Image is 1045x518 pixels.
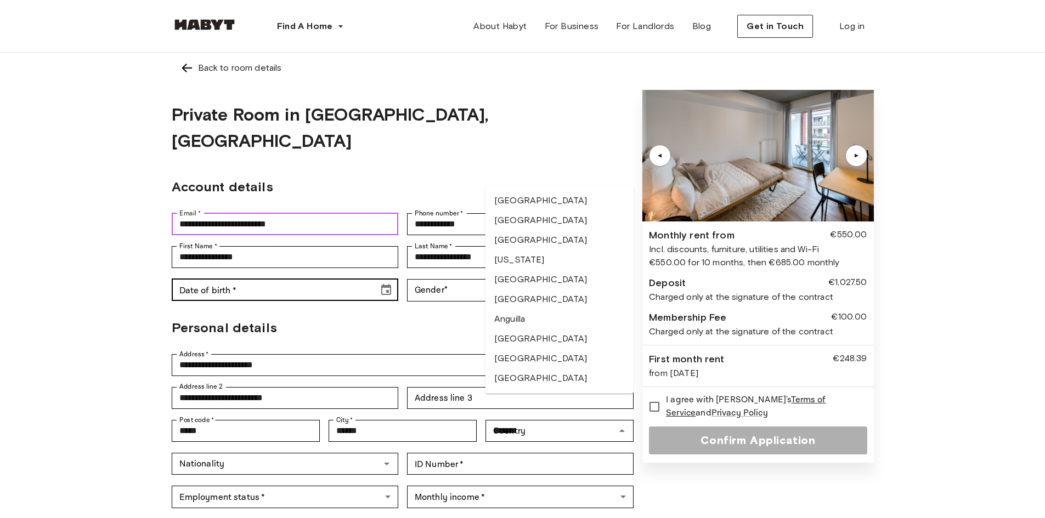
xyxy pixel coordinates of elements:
div: Deposit [649,276,686,291]
li: [GEOGRAPHIC_DATA] [485,270,634,289]
label: First Name [179,241,217,251]
label: Post code [179,415,214,425]
li: [GEOGRAPHIC_DATA] [485,388,634,408]
label: Address [179,349,209,359]
div: Monthly rent from [649,228,735,243]
span: For Business [545,20,599,33]
li: [GEOGRAPHIC_DATA] [485,349,634,368]
div: Charged only at the signature of the contract [649,325,867,338]
div: ▲ [654,152,665,159]
a: Blog [684,15,720,37]
img: Image of the room [642,90,873,221]
a: Log in [831,15,873,37]
label: Phone number [415,208,464,218]
div: €1,027.50 [828,276,867,291]
li: [GEOGRAPHIC_DATA] [485,289,634,309]
li: [GEOGRAPHIC_DATA] [485,210,634,230]
span: Get in Touch [747,20,804,33]
h2: Personal details [172,318,634,338]
span: Log in [839,20,865,33]
div: Back to room details [198,61,282,75]
button: Get in Touch [737,15,813,38]
div: Charged only at the signature of the contract [649,291,867,304]
div: €550.00 [830,228,867,243]
a: Left pointing arrowBack to room details [172,53,874,83]
div: Membership Fee [649,310,726,325]
button: Close [614,423,630,439]
div: €100.00 [831,310,867,325]
img: Habyt [172,19,238,30]
label: Last Name [415,241,453,251]
li: [GEOGRAPHIC_DATA] [485,329,634,349]
button: Choose date [375,279,397,301]
a: About Habyt [465,15,535,37]
button: Open [379,456,394,471]
div: €248.39 [833,352,867,367]
a: Privacy Policy [711,407,768,419]
span: Blog [692,20,711,33]
li: [GEOGRAPHIC_DATA] [485,230,634,250]
span: For Landlords [616,20,674,33]
span: Find A Home [277,20,333,33]
span: I agree with [PERSON_NAME]'s and [666,394,858,420]
li: Anguilla [485,309,634,329]
li: [US_STATE] [485,250,634,270]
label: Address line 2 [179,382,223,391]
div: First month rent [649,352,724,367]
img: Left pointing arrow [180,61,194,75]
button: Find A Home [268,15,353,37]
a: For Landlords [607,15,683,37]
span: About Habyt [473,20,527,33]
div: from [DATE] [649,367,867,380]
div: ▲ [851,152,862,159]
h2: Account details [172,177,634,197]
div: €550.00 for 10 months, then €685.00 monthly [649,256,867,269]
a: For Business [536,15,608,37]
h1: Private Room in [GEOGRAPHIC_DATA], [GEOGRAPHIC_DATA] [172,101,634,154]
label: City [336,415,353,425]
label: Email [179,208,201,218]
li: [GEOGRAPHIC_DATA] [485,368,634,388]
div: Incl. discounts, furniture, utilities and Wi-Fi [649,243,867,256]
li: [GEOGRAPHIC_DATA] [485,191,634,210]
